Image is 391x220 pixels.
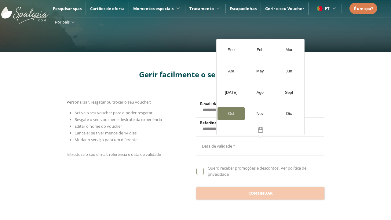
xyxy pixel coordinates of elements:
[1,1,49,24] img: ImgLogoSpalopia.BvClDcEz.svg
[75,110,153,116] span: Active o seu voucher para o poder resgatar.
[55,19,70,25] span: Por país
[75,117,162,122] span: Resgate o seu voucher e desfrute da experiência
[354,6,373,11] span: É um spa?
[75,137,137,142] span: Mudar o serviço para um diferente
[247,65,274,78] div: May
[248,190,273,196] span: Continuar
[230,6,257,11] a: Escapadinhas
[67,99,151,105] span: Personalizar, resgatar ou trocar o seu voucher:
[90,6,125,11] a: Cartões de oferta
[53,6,82,11] a: Pesquisar spas
[208,165,306,177] a: Ver política de privacidade
[265,6,304,11] a: Gerir o seu Voucher
[217,65,245,78] div: Abr
[247,43,274,56] div: Feb
[196,187,324,200] button: Continuar
[247,86,274,99] div: Ago
[75,130,137,136] span: Cancelar se tiver menos de 14 dias
[139,69,252,79] span: Gerir facilmente o seu voucher
[247,107,274,120] div: Nov
[208,165,280,171] span: Quero receber promoções e descontos.
[217,107,245,120] div: Oct
[354,5,373,12] a: É um spa?
[67,152,161,157] span: Introduza o seu e-mail, referência e data de validade
[75,123,122,129] span: Editar o nome do voucher
[217,43,245,56] div: Ene
[217,124,304,135] button: Toggle overlay
[276,43,303,56] div: Mar
[276,86,303,99] div: Sept
[276,65,303,78] div: Jun
[276,107,303,120] div: Dic
[217,86,245,99] div: [DATE]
